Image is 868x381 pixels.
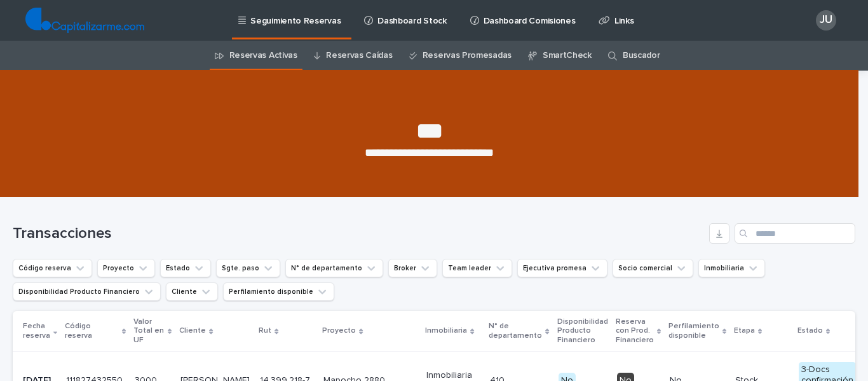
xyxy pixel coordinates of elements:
p: Disponibilidad Producto Financiero [557,315,608,347]
p: Cliente [179,324,206,338]
p: Inmobiliaria [425,324,467,338]
button: Disponibilidad Producto Financiero [13,282,161,301]
button: Estado [160,259,211,277]
button: Inmobiliaria [698,259,765,277]
button: Perfilamiento disponible [223,282,334,301]
a: SmartCheck [543,41,592,71]
img: TjQlHxlQVOtaKxwbrr5R [25,8,144,33]
button: Código reserva [13,259,92,277]
button: Broker [388,259,437,277]
input: Search [735,223,855,244]
p: Código reserva [65,319,119,343]
p: Estado [797,324,823,338]
a: Reservas Promesadas [423,41,512,71]
button: Socio comercial [613,259,693,277]
a: Reservas Activas [229,41,297,71]
button: Ejecutiva promesa [517,259,607,277]
button: Team leader [442,259,512,277]
button: Sgte. paso [216,259,280,277]
button: Cliente [166,282,218,301]
a: Reservas Caídas [326,41,392,71]
p: Reserva con Prod. Financiero [616,315,654,347]
p: Etapa [734,324,755,338]
div: JU [816,10,836,31]
p: Proyecto [322,324,356,338]
p: Rut [259,324,271,338]
p: Perfilamiento disponible [668,319,719,343]
a: Buscador [623,41,660,71]
p: N° de departamento [489,319,542,343]
p: Fecha reserva [23,319,50,343]
h1: Transacciones [13,225,704,243]
p: Valor Total en UF [133,315,165,347]
button: N° de departamento [285,259,383,277]
button: Proyecto [97,259,155,277]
